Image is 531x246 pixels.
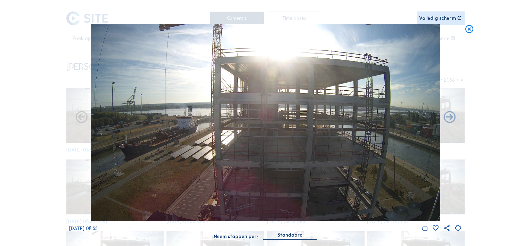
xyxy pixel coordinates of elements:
div: Neem stappen per: [214,234,258,239]
i: Back [442,110,457,125]
img: Image [91,24,441,221]
span: [DATE] 08:55 [69,225,98,231]
i: Forward [74,110,89,125]
div: Standaard [278,232,303,238]
div: Standaard [263,232,317,239]
div: Volledig scherm [419,16,456,21]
